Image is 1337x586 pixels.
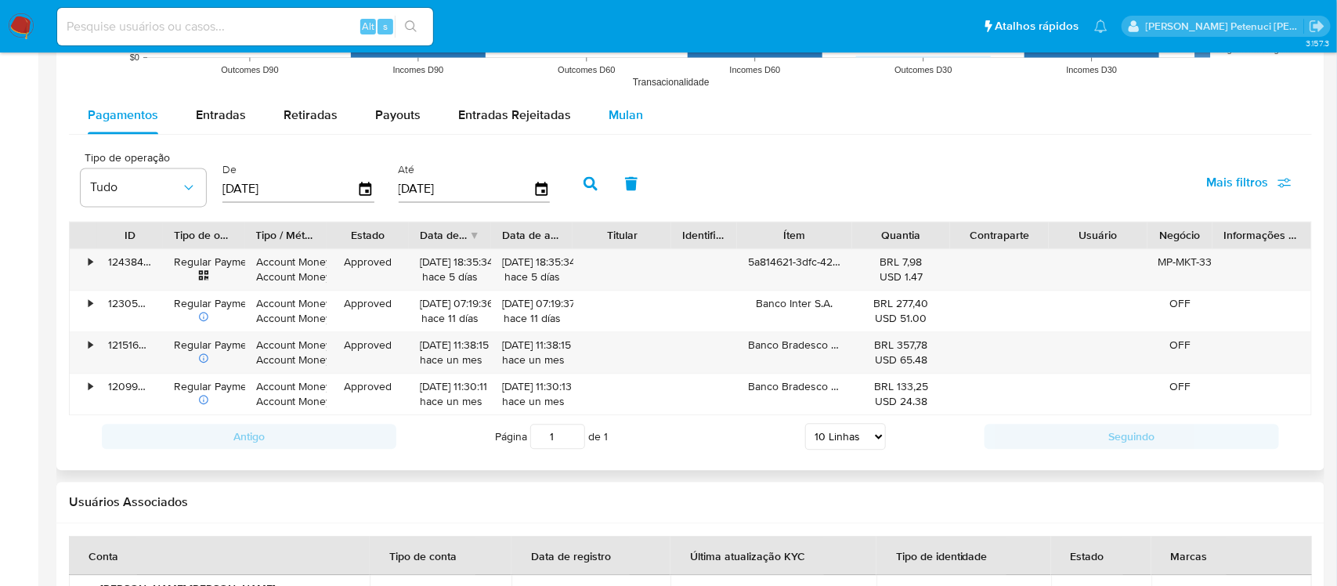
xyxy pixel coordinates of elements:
[69,494,1312,510] h2: Usuários Associados
[1309,18,1325,34] a: Sair
[1094,20,1108,33] a: Notificações
[57,16,433,37] input: Pesquise usuários ou casos...
[395,16,427,38] button: search-icon
[1306,37,1329,49] span: 3.157.3
[362,19,374,34] span: Alt
[1146,19,1304,34] p: giovanna.petenuci@mercadolivre.com
[995,18,1079,34] span: Atalhos rápidos
[383,19,388,34] span: s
